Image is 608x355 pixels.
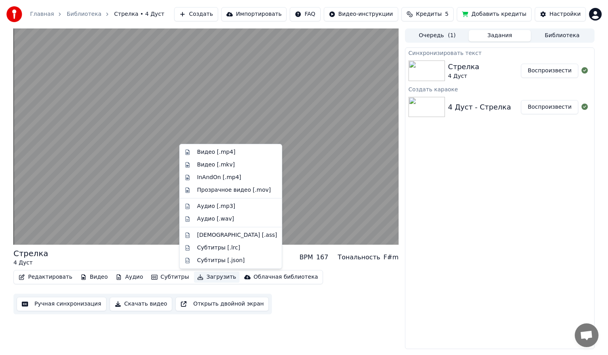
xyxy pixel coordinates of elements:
[338,253,380,262] div: Тональность
[324,7,398,21] button: Видео-инструкции
[197,161,235,169] div: Видео [.mkv]
[175,297,269,311] button: Открыть двойной экран
[30,10,54,18] a: Главная
[15,272,76,283] button: Редактировать
[148,272,192,283] button: Субтитры
[17,297,106,311] button: Ручная синхронизация
[197,186,271,194] div: Прозрачное видео [.mov]
[6,6,22,22] img: youka
[531,30,593,42] button: Библиотека
[535,7,586,21] button: Настройки
[316,253,329,262] div: 167
[30,10,164,18] nav: breadcrumb
[416,10,442,18] span: Кредиты
[290,7,320,21] button: FAQ
[575,323,598,347] a: Открытый чат
[112,272,146,283] button: Аудио
[299,253,313,262] div: BPM
[197,231,277,239] div: [DEMOGRAPHIC_DATA] [.ass]
[174,7,218,21] button: Создать
[448,61,479,72] div: Стрелка
[13,259,48,267] div: 4 Дуст
[521,64,578,78] button: Воспроизвести
[197,148,236,156] div: Видео [.mp4]
[66,10,101,18] a: Библиотека
[197,257,245,264] div: Субтитры [.json]
[445,10,448,18] span: 5
[114,10,164,18] span: Стрелка • 4 Дуст
[77,272,111,283] button: Видео
[384,253,399,262] div: F#m
[448,72,479,80] div: 4 Дуст
[448,102,511,113] div: 4 Дуст - Стрелка
[405,84,594,94] div: Создать караоке
[469,30,531,42] button: Задания
[521,100,578,114] button: Воспроизвести
[221,7,287,21] button: Импортировать
[448,32,456,40] span: ( 1 )
[197,174,241,181] div: InAndOn [.mp4]
[197,244,240,252] div: Субтитры [.lrc]
[254,273,318,281] div: Облачная библиотека
[405,48,594,57] div: Синхронизировать текст
[13,248,48,259] div: Стрелка
[406,30,469,42] button: Очередь
[401,7,454,21] button: Кредиты5
[197,202,235,210] div: Аудио [.mp3]
[194,272,239,283] button: Загрузить
[549,10,581,18] div: Настройки
[110,297,173,311] button: Скачать видео
[457,7,532,21] button: Добавить кредиты
[197,215,234,223] div: Аудио [.wav]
